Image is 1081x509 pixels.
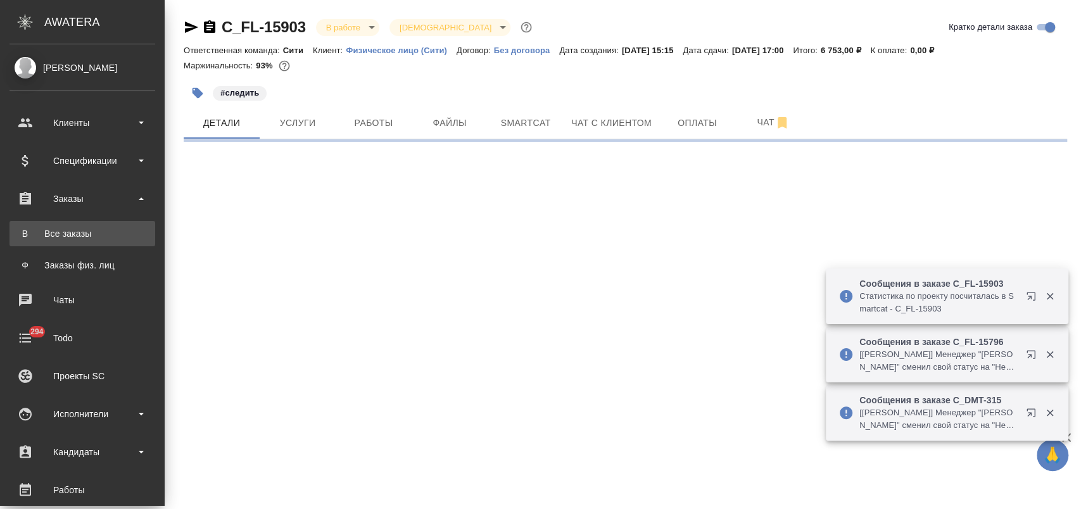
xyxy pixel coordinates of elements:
p: [DATE] 15:15 [622,46,683,55]
p: Сообщения в заказе C_FL-15903 [859,277,1018,290]
button: Открыть в новой вкладке [1018,400,1049,430]
span: Услуги [267,115,328,131]
button: Скопировать ссылку [202,20,217,35]
div: [PERSON_NAME] [9,61,155,75]
p: Сообщения в заказе C_FL-15796 [859,336,1018,348]
span: Оплаты [667,115,728,131]
span: Файлы [419,115,480,131]
button: Открыть в новой вкладке [1018,342,1049,372]
div: Todo [9,329,155,348]
div: Заказы физ. лиц [16,259,149,272]
button: Добавить тэг [184,79,212,107]
div: В работе [316,19,379,36]
p: Клиент: [313,46,346,55]
p: 93% [256,61,275,70]
button: [DEMOGRAPHIC_DATA] [396,22,495,33]
svg: Отписаться [774,115,790,130]
p: 6 753,00 ₽ [821,46,871,55]
a: ВВсе заказы [9,221,155,246]
button: Закрыть [1037,349,1063,360]
span: Smartcat [495,115,556,131]
span: Детали [191,115,252,131]
button: Скопировать ссылку для ЯМессенджера [184,20,199,35]
a: Без договора [494,44,560,55]
p: Сити [283,46,313,55]
div: Работы [9,481,155,500]
p: Итого: [793,46,820,55]
div: Заказы [9,189,155,208]
button: 408.10 RUB; [276,58,293,74]
span: Кратко детали заказа [949,21,1032,34]
p: Маржинальность: [184,61,256,70]
button: Закрыть [1037,291,1063,302]
button: В работе [322,22,364,33]
div: Кандидаты [9,443,155,462]
span: следить [212,87,268,97]
div: В работе [389,19,510,36]
div: Исполнители [9,405,155,424]
a: 294Todo [3,322,161,354]
div: Клиенты [9,113,155,132]
span: Работы [343,115,404,131]
p: Cтатистика по проекту посчиталась в Smartcat - C_FL-15903 [859,290,1018,315]
div: Проекты SC [9,367,155,386]
a: Физическое лицо (Сити) [346,44,457,55]
a: Проекты SC [3,360,161,392]
p: Дата сдачи: [683,46,731,55]
p: [[PERSON_NAME]] Менеджер "[PERSON_NAME]" сменил свой статус на "Неактивный" [859,406,1018,432]
a: C_FL-15903 [222,18,306,35]
p: [DATE] 17:00 [732,46,793,55]
div: Спецификации [9,151,155,170]
p: Ответственная команда: [184,46,283,55]
p: #следить [220,87,259,99]
p: [[PERSON_NAME]] Менеджер "[PERSON_NAME]" сменил свой статус на "Неактивный" [859,348,1018,374]
div: AWATERA [44,9,165,35]
p: Физическое лицо (Сити) [346,46,457,55]
span: Чат с клиентом [571,115,652,131]
span: 294 [23,325,51,338]
a: ФЗаказы физ. лиц [9,253,155,278]
p: 0,00 ₽ [910,46,944,55]
button: Доп статусы указывают на важность/срочность заказа [518,19,534,35]
a: Чаты [3,284,161,316]
div: Чаты [9,291,155,310]
p: Договор: [457,46,494,55]
p: Сообщения в заказе C_DMT-315 [859,394,1018,406]
a: Работы [3,474,161,506]
p: Дата создания: [559,46,621,55]
div: Все заказы [16,227,149,240]
p: Без договора [494,46,560,55]
p: К оплате: [870,46,910,55]
button: Открыть в новой вкладке [1018,284,1049,314]
button: Закрыть [1037,407,1063,418]
span: Чат [743,115,804,130]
